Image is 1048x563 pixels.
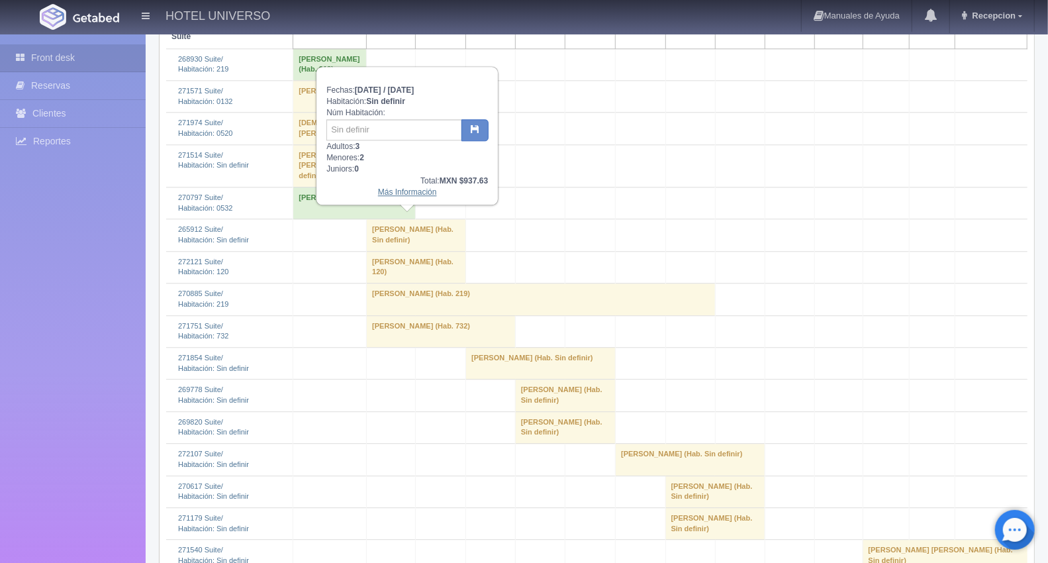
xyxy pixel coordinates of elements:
img: Getabed [73,13,119,23]
div: Total: [326,176,488,187]
a: 265912 Suite/Habitación: Sin definir [178,225,249,244]
td: [PERSON_NAME] (Hab. 0132) [293,80,416,112]
td: [PERSON_NAME] (Hab. Sin definir) [466,347,616,379]
td: [PERSON_NAME] de los [PERSON_NAME] (Hab. Sin definir) [293,144,416,187]
b: [DATE] / [DATE] [355,85,414,95]
b: 3 [356,142,360,151]
a: 270885 Suite/Habitación: 219 [178,289,228,308]
td: [PERSON_NAME] (Hab. 219) [293,48,367,80]
td: [PERSON_NAME] (Hab. 120) [367,251,466,283]
b: 2 [359,153,364,162]
a: 270617 Suite/Habitación: Sin definir [178,482,249,501]
td: [PERSON_NAME] (Hab. Sin definir) [665,476,765,507]
input: Sin definir [326,119,462,140]
a: 271179 Suite/Habitación: Sin definir [178,514,249,533]
img: Getabed [40,4,66,30]
td: [PERSON_NAME] (Hab. Sin definir) [367,219,466,251]
a: 271854 Suite/Habitación: Sin definir [178,354,249,372]
a: 271514 Suite/Habitación: Sin definir [178,151,249,170]
span: Recepcion [969,11,1016,21]
b: Sin definir [366,97,405,106]
b: 0 [354,164,359,174]
a: 272107 Suite/Habitación: Sin definir [178,450,249,468]
h4: HOTEL UNIVERSO [166,7,270,23]
b: Suite [171,32,191,41]
b: MXN $937.63 [440,176,488,185]
a: 269778 Suite/Habitación: Sin definir [178,385,249,404]
a: 271751 Suite/Habitación: 732 [178,322,228,340]
td: [PERSON_NAME] (Hab. 0532) [293,187,416,219]
td: [PERSON_NAME] (Hab. 732) [367,315,516,347]
a: 268930 Suite/Habitación: 219 [178,55,228,74]
a: 271974 Suite/Habitación: 0520 [178,119,233,137]
a: 271571 Suite/Habitación: 0132 [178,87,233,105]
td: [PERSON_NAME] (Hab. Sin definir) [665,507,765,539]
a: Más Información [378,187,437,197]
td: [PERSON_NAME] (Hab. Sin definir) [515,411,615,443]
td: [PERSON_NAME] (Hab. Sin definir) [616,444,765,476]
div: Fechas: Habitación: Núm Habitación: Adultos: Menores: Juniors: [317,68,497,204]
a: 269820 Suite/Habitación: Sin definir [178,418,249,436]
a: 272121 Suite/Habitación: 120 [178,258,228,276]
td: [PERSON_NAME] (Hab. 219) [367,283,716,315]
td: [PERSON_NAME] (Hab. Sin definir) [515,380,615,411]
a: 270797 Suite/Habitación: 0532 [178,193,233,212]
td: [DEMOGRAPHIC_DATA][PERSON_NAME] (Hab. 0520) [293,113,416,144]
